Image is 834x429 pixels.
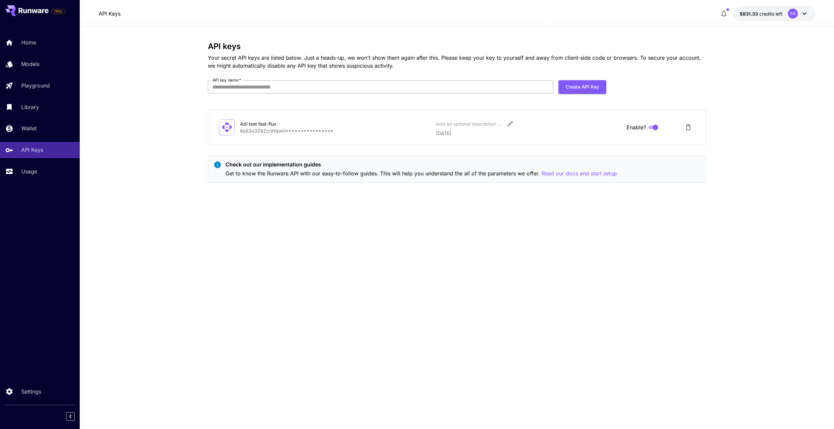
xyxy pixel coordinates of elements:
[99,10,121,18] a: API Keys
[21,124,37,132] p: Wallet
[682,121,695,134] button: Delete API Key
[225,160,617,168] p: Check out our implementation guides
[21,82,50,90] p: Playground
[733,6,815,21] button: $831.3276FR
[51,7,66,15] span: Add your payment card to enable full platform functionality.
[788,9,798,19] div: FR
[208,54,706,70] p: Your secret API keys are listed below. Just a heads-up, we won't show them again after this. Plea...
[71,410,80,422] div: Collapse sidebar
[21,167,37,175] p: Usage
[99,10,121,18] nav: breadcrumb
[21,103,39,111] p: Library
[740,11,759,17] span: $831.33
[225,169,617,178] p: Get to know the Runware API with our easy-to-follow guides. This will help you understand the all...
[212,77,241,83] label: API key name
[542,169,617,178] button: Read our docs and start setup
[740,10,783,17] div: $831.3276
[21,38,36,46] p: Home
[436,130,621,137] p: [DATE]
[21,60,40,68] p: Models
[21,388,41,396] p: Settings
[504,118,516,130] button: Edit
[626,123,646,131] span: Enable?
[558,80,606,94] button: Create API Key
[208,42,706,51] h3: API keys
[436,120,502,127] div: Add an optional description or comment
[21,146,43,154] p: API Keys
[759,11,783,17] span: credits left
[66,412,75,421] button: Collapse sidebar
[240,120,306,127] div: Adi test fast-flux
[51,9,65,14] span: TRIAL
